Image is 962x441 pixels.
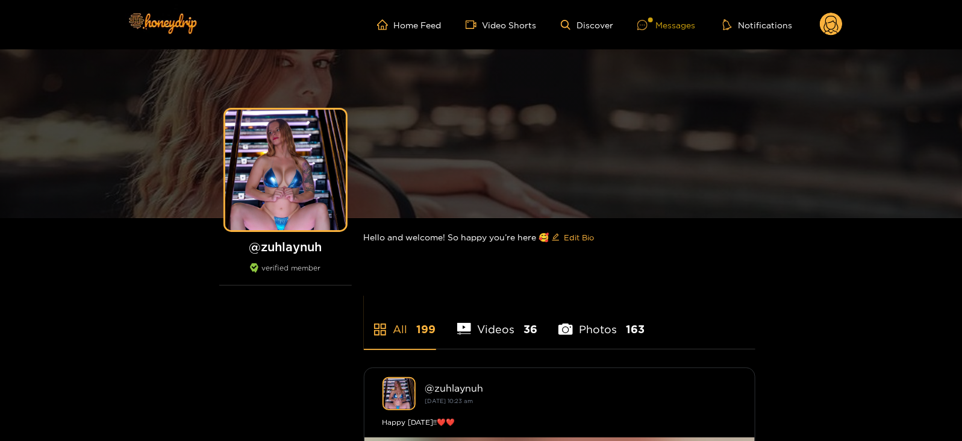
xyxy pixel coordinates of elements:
[377,19,442,30] a: Home Feed
[364,218,755,257] div: Hello and welcome! So happy you’re here 🥰
[457,295,538,349] li: Videos
[523,322,537,337] span: 36
[425,383,737,393] div: @ zuhlaynuh
[552,233,560,242] span: edit
[219,263,352,286] div: verified member
[637,18,695,32] div: Messages
[466,19,483,30] span: video-camera
[425,398,473,404] small: [DATE] 10:23 am
[564,231,595,243] span: Edit Bio
[383,416,737,428] div: Happy [DATE]!!❤️❤️
[364,295,436,349] li: All
[373,322,387,337] span: appstore
[383,377,416,410] img: zuhlaynuh
[626,322,645,337] span: 163
[377,19,394,30] span: home
[417,322,436,337] span: 199
[466,19,537,30] a: Video Shorts
[549,228,597,247] button: editEdit Bio
[719,19,796,31] button: Notifications
[561,20,613,30] a: Discover
[558,295,645,349] li: Photos
[219,239,352,254] h1: @ zuhlaynuh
